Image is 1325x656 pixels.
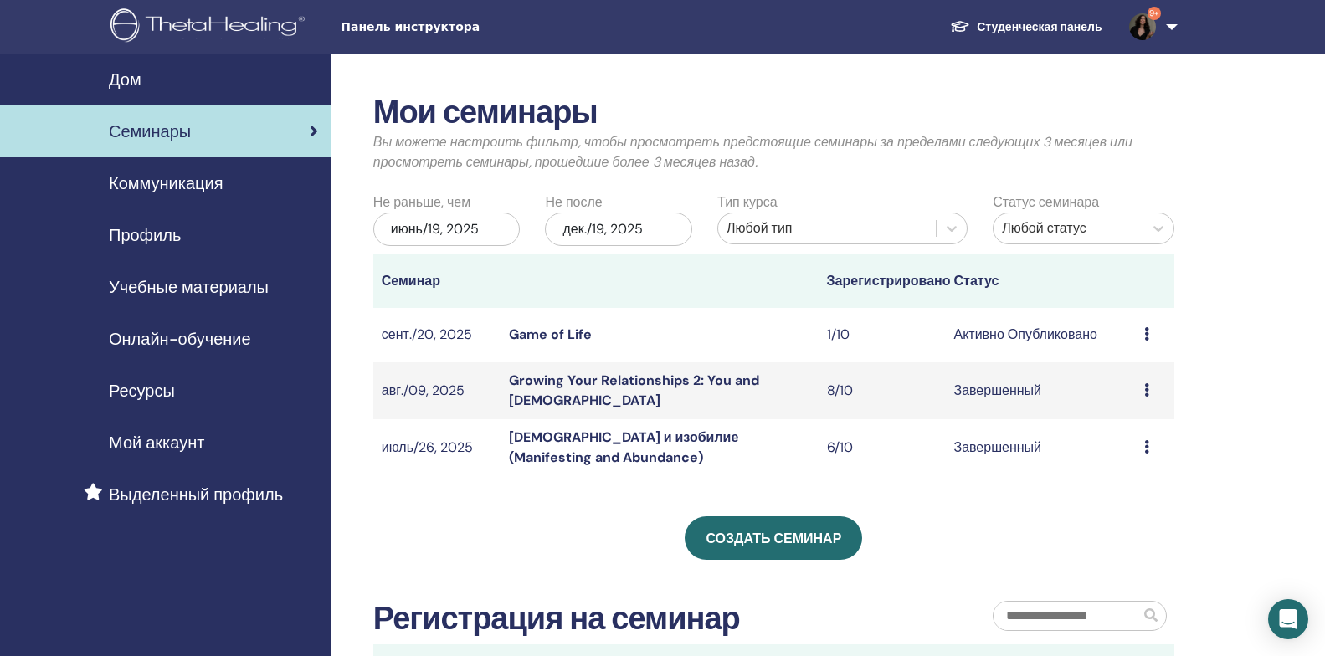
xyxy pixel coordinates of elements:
[373,600,740,638] h2: Регистрация на семинар
[109,171,223,196] span: Коммуникация
[945,254,1136,308] th: Статус
[373,254,501,308] th: Семинар
[509,372,759,409] a: Growing Your Relationships 2: You and [DEMOGRAPHIC_DATA]
[509,325,592,343] a: Game of Life
[109,482,283,507] span: Выделенный профиль
[545,213,692,246] div: дек./19, 2025
[341,18,592,36] span: Панель инструктора
[373,94,1174,132] h2: Мои семинары
[937,12,1115,43] a: Студенческая панель
[1002,218,1134,238] div: Любой статус
[819,308,946,362] td: 1/10
[819,362,946,419] td: 8/10
[1148,7,1161,20] span: 9+
[706,530,841,547] span: Создать семинар
[685,516,862,560] a: Создать семинар
[950,19,970,33] img: graduation-cap-white.svg
[373,419,501,476] td: июль/26, 2025
[509,428,739,466] a: [DEMOGRAPHIC_DATA] и изобилие (Manifesting and Abundance)
[109,326,251,351] span: Онлайн-обучение
[993,192,1099,213] label: Статус семинара
[945,308,1136,362] td: Активно Опубликовано
[819,254,946,308] th: Зарегистрировано
[373,213,521,246] div: июнь/19, 2025
[1129,13,1156,40] img: default.jpg
[373,192,470,213] label: Не раньше, чем
[373,308,501,362] td: сент./20, 2025
[373,132,1174,172] p: Вы можете настроить фильтр, чтобы просмотреть предстоящие семинары за пределами следующих 3 месяц...
[945,419,1136,476] td: Завершенный
[1268,599,1308,639] div: Open Intercom Messenger
[110,8,311,46] img: logo.png
[819,419,946,476] td: 6/10
[109,223,181,248] span: Профиль
[717,192,777,213] label: Тип курса
[727,218,927,238] div: Любой тип
[109,378,175,403] span: Ресурсы
[945,362,1136,419] td: Завершенный
[109,119,191,144] span: Семинары
[109,430,204,455] span: Мой аккаунт
[109,274,269,300] span: Учебные материалы
[109,67,141,92] span: Дом
[545,192,602,213] label: Не после
[373,362,501,419] td: авг./09, 2025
